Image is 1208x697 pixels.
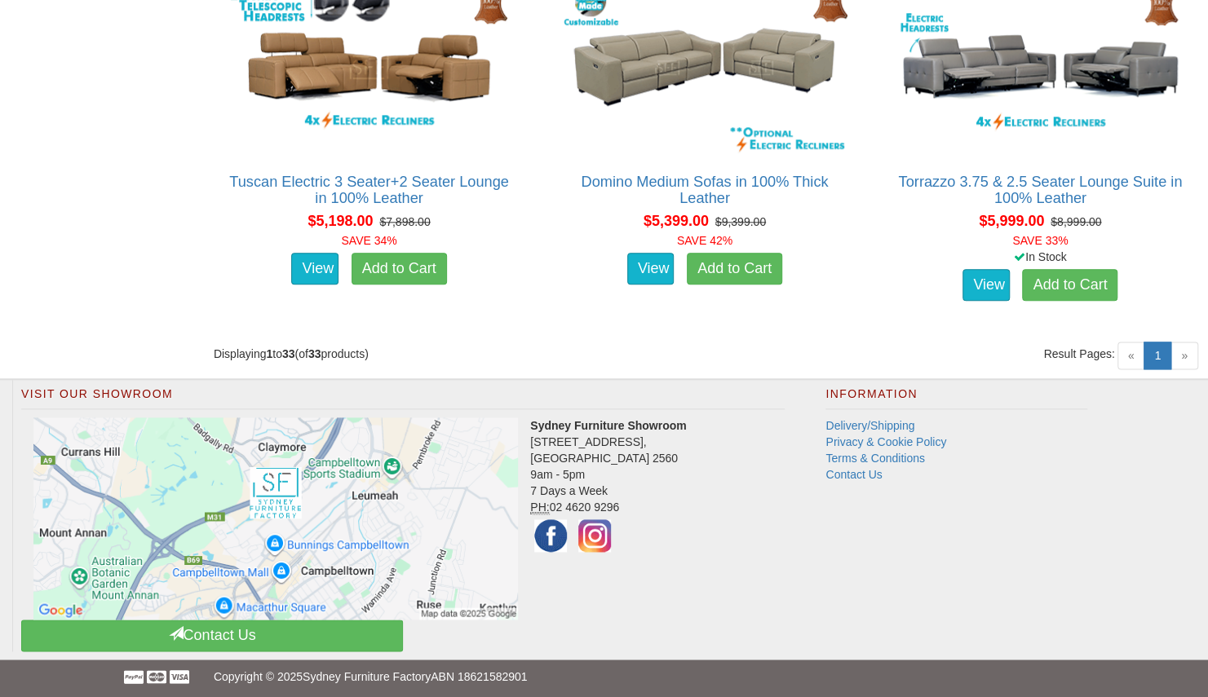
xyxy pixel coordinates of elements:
[1144,342,1171,369] a: 1
[1051,215,1101,228] del: $8,999.00
[1022,269,1117,302] a: Add to Cart
[1012,234,1068,247] font: SAVE 33%
[341,234,396,247] font: SAVE 34%
[581,174,828,206] a: Domino Medium Sofas in 100% Thick Leather
[33,417,518,620] img: Click to activate map
[282,347,295,360] strong: 33
[308,347,321,360] strong: 33
[1170,342,1198,369] span: »
[229,174,509,206] a: Tuscan Electric 3 Seater+2 Seater Lounge in 100% Leather
[201,346,705,362] div: Displaying to (of products)
[1043,346,1114,362] span: Result Pages:
[21,620,403,651] a: Contact Us
[1117,342,1145,369] span: «
[291,253,339,285] a: View
[352,253,447,285] a: Add to Cart
[677,234,732,247] font: SAVE 42%
[979,213,1044,229] span: $5,999.00
[644,213,709,229] span: $5,399.00
[266,347,272,360] strong: 1
[21,388,785,409] h2: Visit Our Showroom
[962,269,1010,302] a: View
[214,660,994,694] p: Copyright © 2025 ABN 18621582901
[574,515,615,556] img: Instagram
[303,670,431,683] a: Sydney Furniture Factory
[825,388,1086,409] h2: Information
[379,215,430,228] del: $7,898.00
[687,253,782,285] a: Add to Cart
[825,419,914,432] a: Delivery/Shipping
[882,249,1199,265] div: In Stock
[530,501,549,514] abbr: Phone
[825,435,946,448] a: Privacy & Cookie Policy
[898,174,1182,206] a: Torrazzo 3.75 & 2.5 Seater Lounge Suite in 100% Leather
[825,452,924,465] a: Terms & Conditions
[530,419,686,432] strong: Sydney Furniture Showroom
[308,213,373,229] span: $5,198.00
[627,253,675,285] a: View
[530,515,571,556] img: Facebook
[825,468,882,481] a: Contact Us
[715,215,766,228] del: $9,399.00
